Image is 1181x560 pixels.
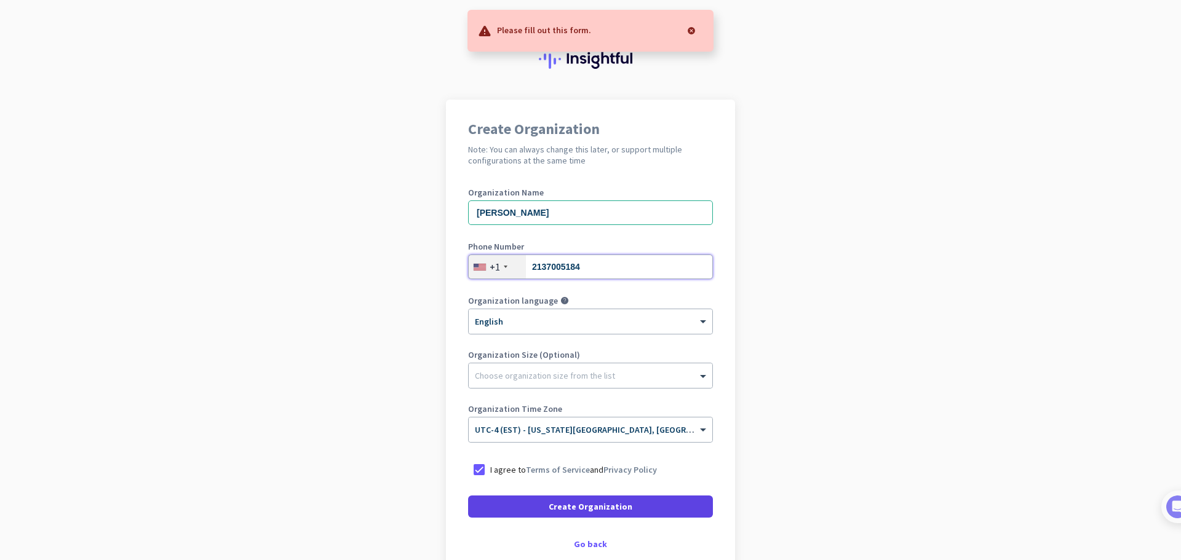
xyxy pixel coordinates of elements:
[560,296,569,305] i: help
[468,254,713,279] input: 201-555-0123
[468,144,713,166] h2: Note: You can always change this later, or support multiple configurations at the same time
[468,200,713,225] input: What is the name of your organization?
[526,464,590,475] a: Terms of Service
[468,404,713,413] label: Organization Time Zone
[468,350,713,359] label: Organization Size (Optional)
[468,540,713,548] div: Go back
[468,122,713,136] h1: Create Organization
[603,464,657,475] a: Privacy Policy
[468,495,713,518] button: Create Organization
[490,261,500,273] div: +1
[490,463,657,476] p: I agree to and
[539,49,642,69] img: Insightful
[468,242,713,251] label: Phone Number
[468,188,713,197] label: Organization Name
[549,500,632,513] span: Create Organization
[468,296,558,305] label: Organization language
[497,23,591,36] p: Please fill out this form.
